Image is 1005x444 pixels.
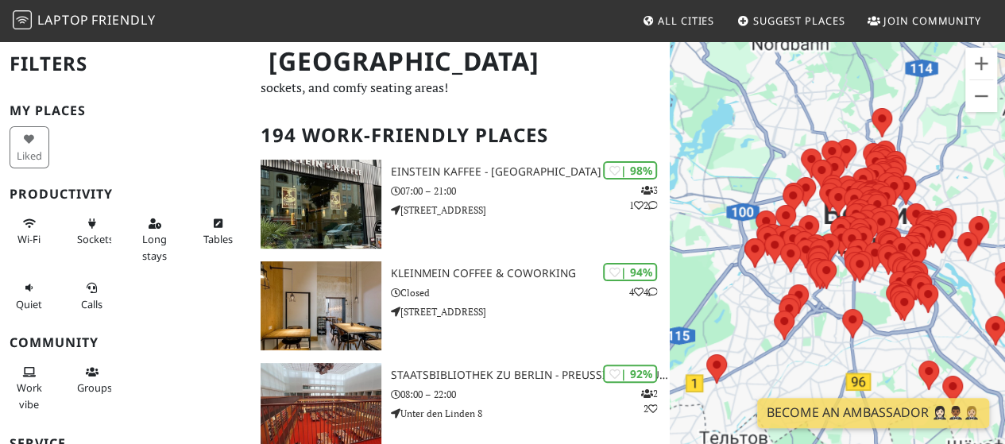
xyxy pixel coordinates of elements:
[16,297,42,311] span: Quiet
[17,232,41,246] span: Stable Wi-Fi
[628,183,657,213] p: 3 1 2
[731,6,852,35] a: Suggest Places
[391,165,670,179] h3: Einstein Kaffee - [GEOGRAPHIC_DATA]
[261,160,381,249] img: Einstein Kaffee - Charlottenburg
[203,232,232,246] span: Work-friendly tables
[77,232,114,246] span: Power sockets
[10,210,49,253] button: Wi-Fi
[251,160,670,249] a: Einstein Kaffee - Charlottenburg | 98% 312 Einstein Kaffee - [GEOGRAPHIC_DATA] 07:00 – 21:00 [STR...
[10,40,242,88] h2: Filters
[965,48,997,79] button: Увеличить
[10,187,242,202] h3: Productivity
[640,386,657,416] p: 2 2
[603,263,657,281] div: | 94%
[261,111,660,160] h2: 194 Work-Friendly Places
[753,14,845,28] span: Suggest Places
[72,275,112,317] button: Calls
[13,7,156,35] a: LaptopFriendly LaptopFriendly
[391,285,670,300] p: Closed
[658,14,714,28] span: All Cities
[391,387,670,402] p: 08:00 – 22:00
[861,6,988,35] a: Join Community
[628,284,657,299] p: 4 4
[883,14,981,28] span: Join Community
[636,6,721,35] a: All Cities
[391,304,670,319] p: [STREET_ADDRESS]
[198,210,238,253] button: Tables
[603,161,657,180] div: | 98%
[135,210,175,268] button: Long stays
[81,297,102,311] span: Video/audio calls
[391,267,670,280] h3: KleinMein Coffee & Coworking
[142,232,167,262] span: Long stays
[391,203,670,218] p: [STREET_ADDRESS]
[77,380,112,395] span: Group tables
[10,335,242,350] h3: Community
[965,80,997,112] button: Уменьшить
[261,261,381,350] img: KleinMein Coffee & Coworking
[251,261,670,350] a: KleinMein Coffee & Coworking | 94% 44 KleinMein Coffee & Coworking Closed [STREET_ADDRESS]
[391,369,670,382] h3: Staatsbibliothek zu Berlin - Preußischer Kulturbesitz
[13,10,32,29] img: LaptopFriendly
[37,11,89,29] span: Laptop
[391,183,670,199] p: 07:00 – 21:00
[17,380,42,411] span: People working
[10,359,49,417] button: Work vibe
[256,40,667,83] h1: [GEOGRAPHIC_DATA]
[91,11,155,29] span: Friendly
[72,210,112,253] button: Sockets
[72,359,112,401] button: Groups
[603,365,657,383] div: | 92%
[391,406,670,421] p: Unter den Linden 8
[10,103,242,118] h3: My Places
[10,275,49,317] button: Quiet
